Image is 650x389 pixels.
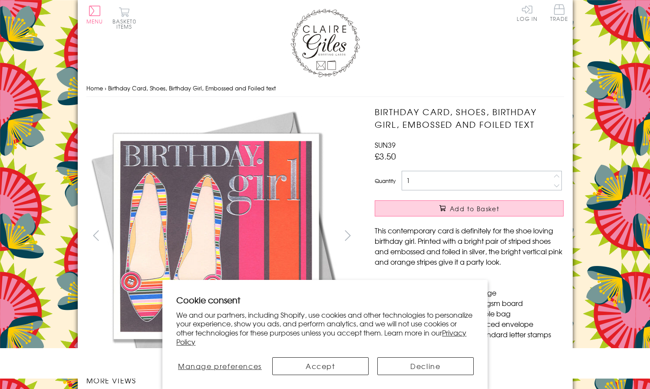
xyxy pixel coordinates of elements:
p: We and our partners, including Shopify, use cookies and other technologies to personalize your ex... [176,310,474,346]
button: Basket0 items [112,7,136,29]
span: £3.50 [375,150,396,162]
a: Log In [517,4,538,21]
span: Menu [86,17,103,25]
img: Birthday Card, Shoes, Birthday Girl, Embossed and Foiled text [86,106,346,366]
li: Dimensions: 150mm x 150mm [383,277,564,287]
span: › [105,84,106,92]
a: Home [86,84,103,92]
button: Add to Basket [375,200,564,216]
span: Trade [550,4,568,21]
span: Manage preferences [178,361,262,371]
span: Add to Basket [450,204,499,213]
button: Manage preferences [176,357,263,375]
a: Trade [550,4,568,23]
button: prev [86,226,106,245]
button: Decline [377,357,474,375]
span: SUN39 [375,140,396,150]
img: Claire Giles Greetings Cards [290,9,360,77]
button: Menu [86,6,103,24]
img: Birthday Card, Shoes, Birthday Girl, Embossed and Foiled text [357,106,618,366]
span: Birthday Card, Shoes, Birthday Girl, Embossed and Foiled text [108,84,276,92]
p: This contemporary card is definitely for the shoe loving birthday girl. Printed with a bright pai... [375,225,564,267]
h3: More views [86,375,358,386]
label: Quantity [375,177,396,185]
span: 0 items [116,17,136,30]
h1: Birthday Card, Shoes, Birthday Girl, Embossed and Foiled text [375,106,564,131]
h2: Cookie consent [176,294,474,306]
button: next [338,226,357,245]
nav: breadcrumbs [86,80,564,97]
a: Privacy Policy [176,327,466,347]
button: Accept [272,357,369,375]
